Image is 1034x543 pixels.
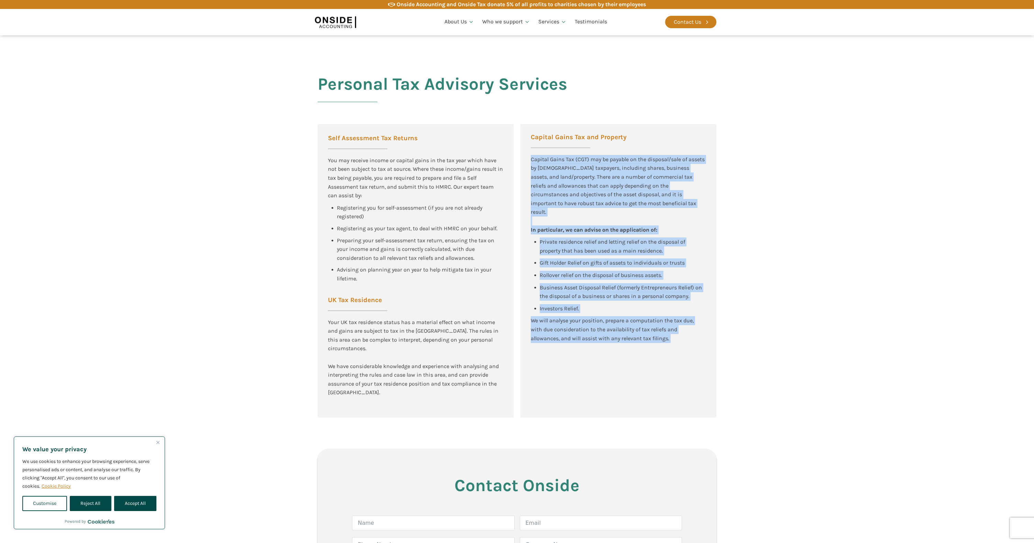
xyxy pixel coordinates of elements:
div: Business Asset Disposal Relief (formerly Entrepreneurs Relief) on the disposal of a business or s... [540,283,706,301]
p: We use cookies to enhance your browsing experience, serve personalised ads or content, and analys... [22,457,156,490]
input: Email [520,516,682,530]
span: Capital Gains Tax and Property [531,134,627,141]
p: We value your privacy [22,445,156,453]
a: Who we support [478,10,534,34]
span: UK Tax Residence [328,297,387,303]
div: Your UK tax residence status has a material effect on what income and gains are subject to tax in... [328,318,503,353]
button: Reject All [70,496,111,511]
span: Self Assessment Tax Returns [328,135,418,142]
b: In particular, we can advise on the application of: [531,226,657,233]
div: Contact Us [674,18,701,26]
a: Visit CookieYes website [88,519,114,524]
button: Accept All [114,496,156,511]
a: About Us [440,10,478,34]
a: Cookie Policy [41,483,71,489]
img: Onside Accounting [315,14,356,30]
div: Investors Relief. [540,304,579,313]
h2: Personal Tax Advisory Services [318,75,567,110]
img: Close [156,441,159,444]
div: Capital Gains Tax (CGT) may be payable on the disposal/sale of assets by [DEMOGRAPHIC_DATA] taxpa... [531,155,706,217]
input: Name [352,516,515,530]
div: Advising on planning year on year to help mitigate tax in your lifetime. [337,265,503,283]
div: You may receive income or capital gains in the tax year which have not been subject to tax at sou... [328,156,503,200]
a: Services [534,10,571,34]
button: Customise [22,496,67,511]
a: Testimonials [571,10,611,34]
div: Rollover relief on the disposal of business assets. [540,271,662,280]
div: We will analyse your position, prepare a computation the tax due, with due consideration to the a... [531,316,706,343]
div: Preparing your self-assessment tax return, ensuring the tax on your income and gains is correctly... [337,236,503,263]
div: Registering you for self-assessment (if you are not already registered) [337,203,503,221]
div: Gift Holder Relief on gifts of assets to individuals or trusts [540,258,685,267]
div: Powered by [65,518,114,525]
h3: Contact Onside [352,476,682,495]
div: Private residence relief and letting relief on the disposal of property that has been used as a m... [540,237,706,255]
div: We value your privacy [14,436,165,529]
div: We have considerable knowledge and experience with analysing and interpreting the rules and case ... [328,318,503,397]
button: Close [154,438,162,446]
a: Contact Us [665,16,716,28]
div: Registering as your tax agent, to deal with HMRC on your behalf. [337,224,497,233]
